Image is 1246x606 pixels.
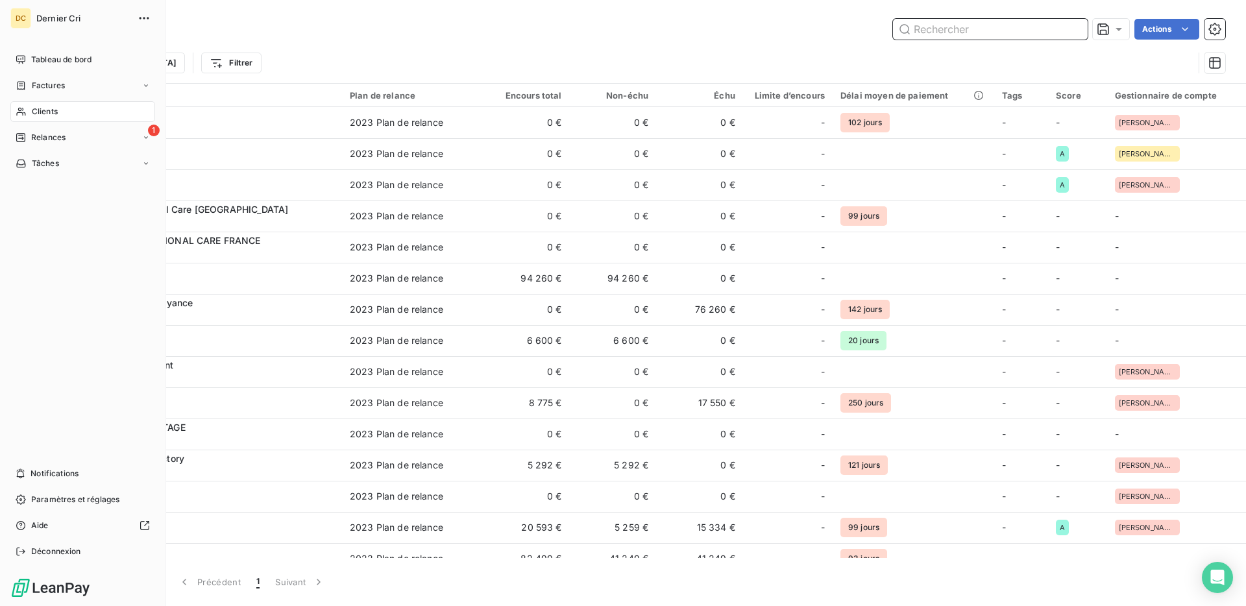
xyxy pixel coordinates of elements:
span: - [821,552,825,565]
span: Aide [31,520,49,531]
span: 411100093 [90,434,334,447]
span: - [1115,273,1119,284]
span: - [1002,241,1006,252]
td: 0 € [570,169,657,200]
td: 15 334 € [656,512,743,543]
span: - [1002,366,1006,377]
div: 2023 Plan de relance [350,147,443,160]
span: Factures [32,80,65,91]
span: 411100058 [90,216,334,229]
span: Clients [32,106,58,117]
span: - [1056,428,1060,439]
td: 0 € [656,481,743,512]
span: - [1002,117,1006,128]
td: 82 499 € [483,543,570,574]
img: Logo LeanPay [10,577,91,598]
div: 2023 Plan de relance [350,334,443,347]
span: - [1056,210,1060,221]
a: Aide [10,515,155,536]
td: 0 € [570,294,657,325]
td: 20 593 € [483,512,570,543]
span: - [1002,491,1006,502]
span: - [1056,241,1060,252]
td: 0 € [656,138,743,169]
span: 1 [148,125,160,136]
span: 411100124 [90,278,334,291]
span: - [1056,273,1060,284]
span: Relances [31,132,66,143]
span: - [1056,304,1060,315]
span: 411CJFINANCES [90,372,334,385]
span: - [1056,366,1060,377]
span: 411100047 [90,247,334,260]
span: 411NQT [90,527,334,540]
div: Échu [664,90,735,101]
span: - [1002,522,1006,533]
span: - [1002,273,1006,284]
td: 0 € [483,481,570,512]
div: 2023 Plan de relance [350,365,443,378]
span: A [1060,524,1065,531]
td: 0 € [656,107,743,138]
span: A [1060,181,1065,189]
span: 99 jours [840,518,887,537]
span: 411ALLOPNEUS [90,154,334,167]
span: [PERSON_NAME] [1119,119,1176,127]
td: 0 € [483,200,570,232]
td: 6 600 € [483,325,570,356]
span: - [1002,459,1006,470]
span: - [1002,335,1006,346]
span: [PERSON_NAME] [1119,461,1176,469]
div: 2023 Plan de relance [350,303,443,316]
td: 0 € [483,356,570,387]
input: Rechercher [893,19,1088,40]
td: 0 € [483,294,570,325]
div: 2023 Plan de relance [350,552,443,565]
div: Limite d’encours [751,90,825,101]
span: - [821,210,825,223]
span: 142 jours [840,300,890,319]
td: 76 260 € [656,294,743,325]
div: 2023 Plan de relance [350,521,443,534]
span: 411CLASSE7 [90,403,334,416]
button: Actions [1134,19,1199,40]
td: 0 € [570,138,657,169]
div: 2023 Plan de relance [350,490,443,503]
span: 411ALPHALYR [90,185,334,198]
span: - [1115,553,1119,564]
button: Suivant [267,568,333,596]
td: 0 € [656,263,743,294]
td: 0 € [483,232,570,263]
td: 0 € [483,169,570,200]
div: DC [10,8,31,29]
div: Encours total [491,90,562,101]
span: [PERSON_NAME] [1119,368,1176,376]
span: [PERSON_NAME] [1119,492,1176,500]
span: - [1115,304,1119,315]
span: - [821,303,825,316]
td: 0 € [570,481,657,512]
td: 5 259 € [570,512,657,543]
span: - [1002,304,1006,315]
td: 0 € [570,356,657,387]
span: - [821,396,825,409]
span: - [1056,459,1060,470]
button: 1 [249,568,267,596]
span: - [1056,553,1060,564]
span: - [1115,335,1119,346]
td: 0 € [656,450,743,481]
span: - [1056,335,1060,346]
span: APRIL INTERNATIONAL CARE FRANCE [90,235,261,246]
td: 0 € [656,200,743,232]
span: - [1056,491,1060,502]
div: 2023 Plan de relance [350,459,443,472]
span: [PERSON_NAME] [1119,524,1176,531]
span: - [821,428,825,441]
span: - [821,272,825,285]
span: [PERSON_NAME] [1119,150,1176,158]
td: 5 292 € [570,450,657,481]
td: 0 € [656,169,743,200]
span: 1 [256,576,260,588]
td: 0 € [570,232,657,263]
span: - [821,521,825,534]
